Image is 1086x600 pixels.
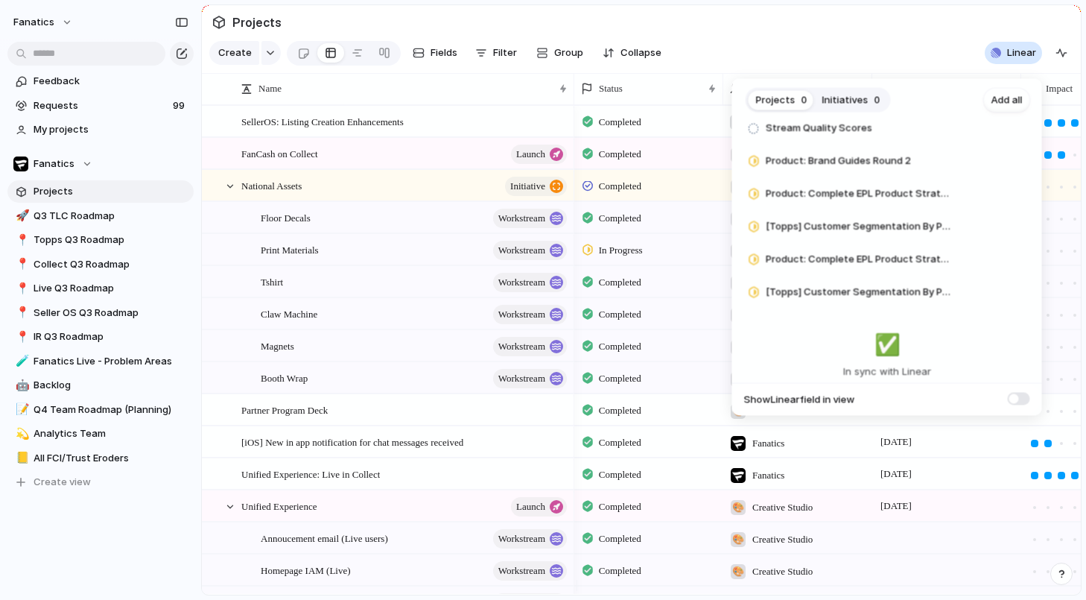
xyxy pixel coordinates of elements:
span: [Topps] Customer Segmentation By Purchase History [766,285,951,300]
span: Stream Quality Scores [766,121,872,136]
span: ✅️ [874,329,900,361]
span: Initiatives [822,92,869,107]
span: Add all [991,92,1023,107]
button: Initiatives0 [815,88,888,112]
button: Projects0 [749,88,815,112]
span: 0 [801,92,807,107]
span: [Topps] Customer Segmentation By Purchase History [766,220,951,235]
span: Product: Complete EPL Product Strategy [766,187,951,202]
span: Projects [756,92,796,107]
span: 0 [874,92,880,107]
span: Product: Complete EPL Product Strategy [766,253,951,268]
button: Add all [984,88,1030,112]
span: Show Linear field in view [744,392,855,407]
p: In sync with Linear [843,364,931,380]
span: Product: Brand Guides Round 2 [766,154,911,169]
